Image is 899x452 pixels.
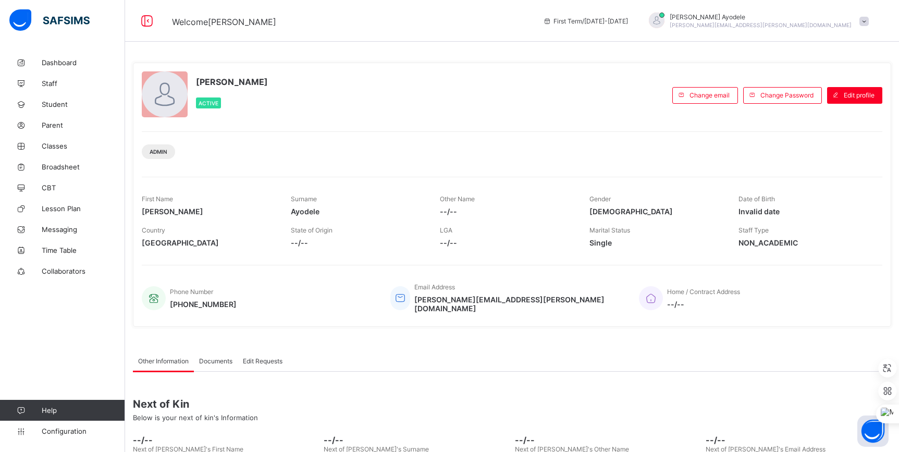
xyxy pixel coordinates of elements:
[170,300,237,309] span: [PHONE_NUMBER]
[42,184,125,192] span: CBT
[414,283,455,291] span: Email Address
[738,195,775,203] span: Date of Birth
[291,226,332,234] span: State of Origin
[42,79,125,88] span: Staff
[324,435,509,445] span: --/--
[170,288,213,296] span: Phone Number
[199,357,232,365] span: Documents
[42,163,125,171] span: Broadsheet
[142,238,275,247] span: [GEOGRAPHIC_DATA]
[42,204,125,213] span: Lesson Plan
[440,238,573,247] span: --/--
[857,416,889,447] button: Open asap
[738,226,769,234] span: Staff Type
[670,13,852,21] span: [PERSON_NAME] Ayodele
[638,13,874,30] div: SolomonAyodele
[543,17,628,25] span: session/term information
[706,435,891,445] span: --/--
[689,91,730,99] span: Change email
[243,357,282,365] span: Edit Requests
[440,207,573,216] span: --/--
[291,195,317,203] span: Surname
[738,207,872,216] span: Invalid date
[133,398,891,410] span: Next of Kin
[133,435,318,445] span: --/--
[42,225,125,234] span: Messaging
[142,226,165,234] span: Country
[42,142,125,150] span: Classes
[844,91,875,99] span: Edit profile
[589,238,723,247] span: Single
[670,22,852,28] span: [PERSON_NAME][EMAIL_ADDRESS][PERSON_NAME][DOMAIN_NAME]
[150,149,167,155] span: Admin
[515,435,700,445] span: --/--
[760,91,814,99] span: Change Password
[42,267,125,275] span: Collaborators
[138,357,189,365] span: Other Information
[440,226,452,234] span: LGA
[9,9,90,31] img: safsims
[589,207,723,216] span: [DEMOGRAPHIC_DATA]
[133,413,258,422] span: Below is your next of kin's Information
[738,238,872,247] span: NON_ACADEMIC
[589,195,611,203] span: Gender
[42,58,125,67] span: Dashboard
[42,406,125,414] span: Help
[291,207,424,216] span: Ayodele
[414,295,623,313] span: [PERSON_NAME][EMAIL_ADDRESS][PERSON_NAME][DOMAIN_NAME]
[199,100,218,106] span: Active
[667,300,740,309] span: --/--
[42,427,125,435] span: Configuration
[440,195,475,203] span: Other Name
[196,77,268,87] span: [PERSON_NAME]
[291,238,424,247] span: --/--
[667,288,740,296] span: Home / Contract Address
[172,17,276,27] span: Welcome [PERSON_NAME]
[142,207,275,216] span: [PERSON_NAME]
[42,100,125,108] span: Student
[142,195,173,203] span: First Name
[589,226,630,234] span: Marital Status
[42,121,125,129] span: Parent
[42,246,125,254] span: Time Table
